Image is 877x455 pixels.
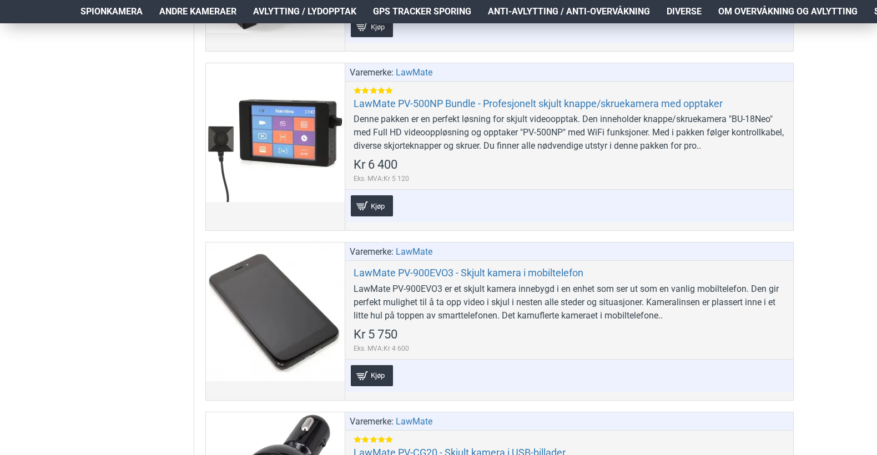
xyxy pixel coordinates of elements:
span: Kjøp [368,203,387,210]
div: LawMate PV-900EVO3 er et skjult kamera innebygd i en enhet som ser ut som en vanlig mobiltelefon.... [354,282,785,322]
span: Kjøp [368,372,387,379]
span: Kr 6 400 [354,159,397,171]
span: Diverse [667,5,702,18]
div: Denne pakken er en perfekt løsning for skjult videoopptak. Den inneholder knappe/skruekamera "BU-... [354,113,785,153]
a: LawMate [396,66,432,79]
a: LawMate PV-900EVO3 - Skjult kamera i mobiltelefon [354,266,583,279]
span: Eks. MVA:Kr 5 120 [354,174,409,184]
span: Varemerke: [350,66,394,79]
span: Eks. MVA:Kr 4 600 [354,343,409,353]
span: Varemerke: [350,245,394,259]
span: GPS Tracker Sporing [373,5,471,18]
a: LawMate PV-500NP Bundle - Profesjonelt skjult knappe/skruekamera med opptaker [354,97,723,110]
span: Anti-avlytting / Anti-overvåkning [488,5,650,18]
span: Andre kameraer [159,5,236,18]
span: Kr 5 750 [354,328,397,341]
span: Varemerke: [350,415,394,428]
span: Om overvåkning og avlytting [718,5,858,18]
a: LawMate [396,245,432,259]
span: Spionkamera [80,5,143,18]
span: Avlytting / Lydopptak [253,5,356,18]
a: LawMate [396,415,432,428]
a: LawMate PV-500NP Bundle - Profesjonelt skjult knappe/skruekamera med opptaker LawMate PV-500NP Bu... [206,63,345,202]
a: LawMate PV-900EVO3 - Skjult kamera i mobiltelefon LawMate PV-900EVO3 - Skjult kamera i mobiltelefon [206,242,345,381]
span: Kjøp [368,23,387,31]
